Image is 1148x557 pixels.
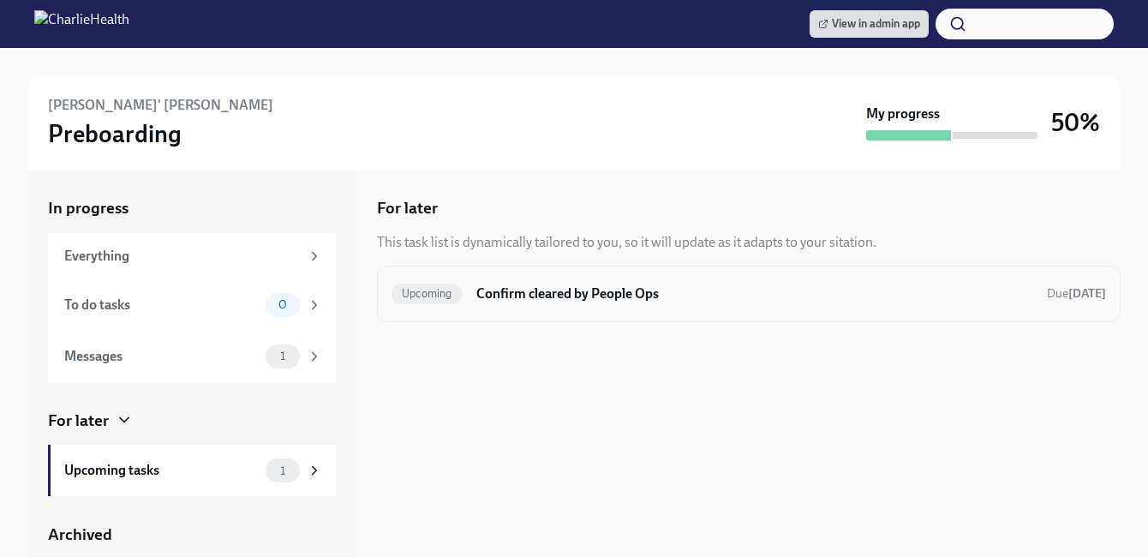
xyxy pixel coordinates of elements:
[48,233,336,279] a: Everything
[48,118,182,149] h3: Preboarding
[392,287,463,300] span: Upcoming
[48,445,336,496] a: Upcoming tasks1
[270,464,296,477] span: 1
[866,105,940,123] strong: My progress
[268,298,297,311] span: 0
[48,524,336,546] a: Archived
[1051,107,1100,138] h3: 50%
[64,247,300,266] div: Everything
[48,197,336,219] a: In progress
[48,96,273,115] h6: [PERSON_NAME]' [PERSON_NAME]
[377,233,876,252] div: This task list is dynamically tailored to you, so it will update as it adapts to your sitation.
[48,410,109,432] div: For later
[64,296,259,314] div: To do tasks
[392,280,1106,308] a: UpcomingConfirm cleared by People OpsDue[DATE]
[64,347,259,366] div: Messages
[48,331,336,382] a: Messages1
[476,284,1033,303] h6: Confirm cleared by People Ops
[64,461,259,480] div: Upcoming tasks
[1047,285,1106,302] span: September 3rd, 2025 09:00
[1047,286,1106,301] span: Due
[818,15,920,33] span: View in admin app
[34,10,129,38] img: CharlieHealth
[48,410,336,432] a: For later
[377,197,438,219] h5: For later
[270,350,296,362] span: 1
[810,10,929,38] a: View in admin app
[48,279,336,331] a: To do tasks0
[1068,286,1106,301] strong: [DATE]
